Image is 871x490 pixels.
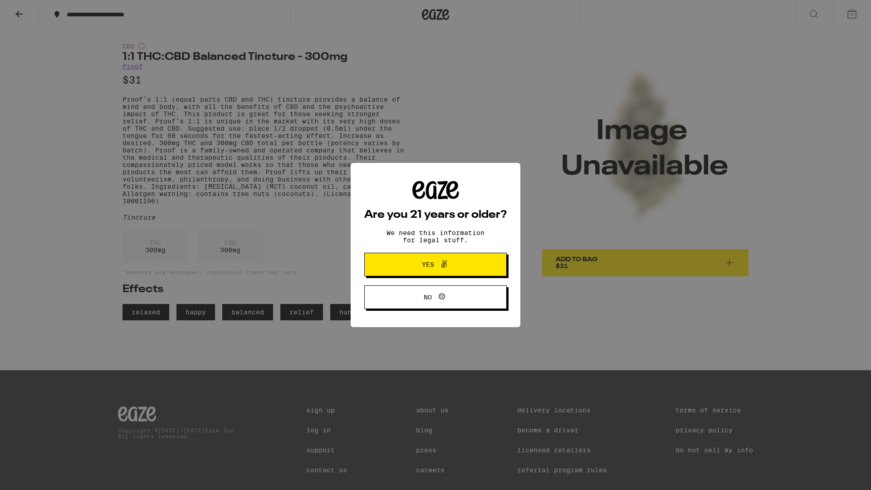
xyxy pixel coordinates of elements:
[422,261,434,268] span: Yes
[424,294,432,300] span: No
[379,229,492,244] p: We need this information for legal stuff.
[364,253,507,276] button: Yes
[364,285,507,309] button: No
[814,463,862,485] iframe: Opens a widget where you can find more information
[364,210,507,220] h2: Are you 21 years or older?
